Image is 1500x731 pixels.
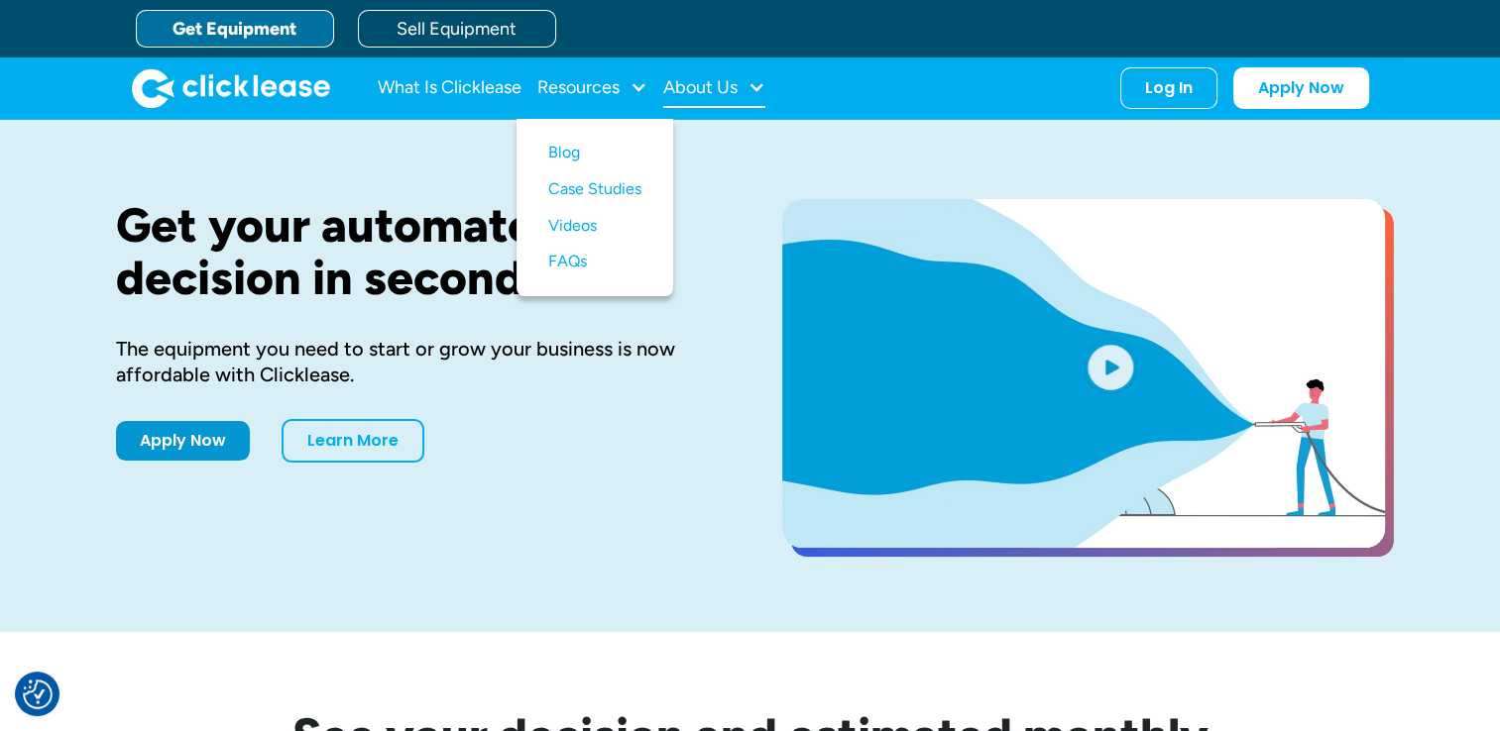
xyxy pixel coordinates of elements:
[782,199,1385,548] a: open lightbox
[358,10,556,48] a: Sell Equipment
[378,68,521,108] a: What Is Clicklease
[537,68,647,108] div: Resources
[517,119,673,296] nav: Resources
[132,68,330,108] a: home
[23,679,53,709] button: Consent Preferences
[132,68,330,108] img: Clicklease logo
[1084,339,1137,394] img: Blue play button logo on a light blue circular background
[116,199,719,304] h1: Get your automated decision in seconds.
[136,10,334,48] a: Get Equipment
[548,171,641,208] a: Case Studies
[1145,78,1193,98] div: Log In
[548,244,641,280] a: FAQs
[548,208,641,245] a: Videos
[116,336,719,387] div: The equipment you need to start or grow your business is now affordable with Clicklease.
[1233,67,1369,109] a: Apply Now
[23,679,53,709] img: Revisit consent button
[116,421,250,461] a: Apply Now
[282,419,424,463] a: Learn More
[663,68,765,108] div: About Us
[548,135,641,171] a: Blog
